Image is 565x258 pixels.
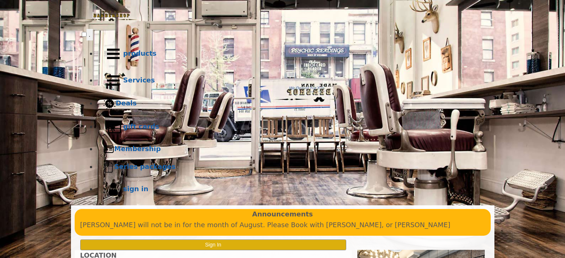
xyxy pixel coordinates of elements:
[97,67,484,94] a: ServicesServices
[103,179,123,199] img: sign in
[82,32,87,37] input: menu toggle
[116,99,137,107] b: Deals
[103,97,116,110] img: Deals
[123,123,159,130] b: gift cards
[89,31,91,38] span: .
[123,185,149,193] b: sign in
[97,114,484,140] a: Gift cardsgift cards
[123,49,157,57] b: products
[97,94,484,114] a: DealsDeals
[97,158,484,176] a: Series packagesSeries packages
[103,144,114,155] img: Membership
[87,29,93,40] button: menu toggle
[103,44,123,64] img: Products
[80,220,485,231] p: [PERSON_NAME] will not be in for the month of August. Please Book with [PERSON_NAME], or [PERSON_...
[103,71,123,91] img: Services
[80,239,347,250] button: Sign In
[97,140,484,158] a: MembershipMembership
[103,161,114,173] img: Series packages
[103,117,123,137] img: Gift cards
[252,209,313,220] b: Announcements
[97,40,484,67] a: Productsproducts
[114,163,176,170] b: Series packages
[82,4,141,28] img: Made Man Barbershop logo
[114,145,161,153] b: Membership
[97,176,484,203] a: sign insign in
[123,76,155,84] b: Services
